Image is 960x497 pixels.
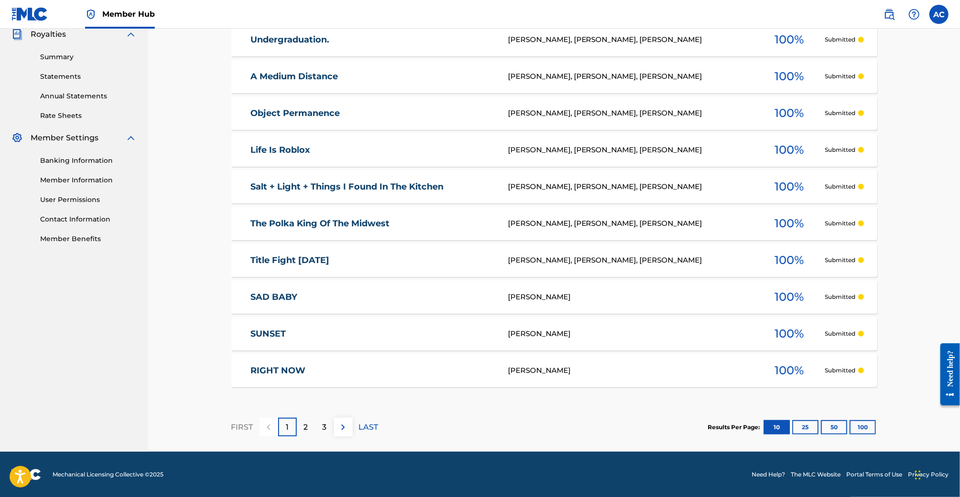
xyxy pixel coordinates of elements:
span: Mechanical Licensing Collective © 2025 [53,470,163,479]
span: 100 % [775,252,804,269]
div: [PERSON_NAME], [PERSON_NAME], [PERSON_NAME] [508,218,754,229]
div: [PERSON_NAME], [PERSON_NAME], [PERSON_NAME] [508,108,754,119]
img: Royalties [11,29,23,40]
img: MLC Logo [11,7,48,21]
a: Member Benefits [40,234,137,244]
a: Annual Statements [40,91,137,101]
span: 100 % [775,31,804,48]
a: User Permissions [40,195,137,205]
div: [PERSON_NAME], [PERSON_NAME], [PERSON_NAME] [508,145,754,156]
a: The Polka King Of The Midwest [250,218,495,229]
div: [PERSON_NAME], [PERSON_NAME], [PERSON_NAME] [508,255,754,266]
a: SAD BABY [250,292,495,303]
div: [PERSON_NAME], [PERSON_NAME], [PERSON_NAME] [508,181,754,192]
iframe: Chat Widget [912,451,960,497]
span: 100 % [775,141,804,159]
p: Submitted [825,146,855,154]
p: Submitted [825,182,855,191]
button: 50 [821,420,847,434]
a: The MLC Website [791,470,841,479]
p: Submitted [825,256,855,264]
p: 2 [304,422,308,433]
a: Privacy Policy [908,470,949,479]
div: [PERSON_NAME], [PERSON_NAME], [PERSON_NAME] [508,71,754,82]
span: Member Hub [102,9,155,20]
img: right [337,422,349,433]
p: LAST [359,422,378,433]
a: Need Help? [752,470,785,479]
a: Contact Information [40,214,137,224]
div: [PERSON_NAME] [508,292,754,303]
img: Top Rightsholder [85,9,97,20]
span: 100 % [775,325,804,342]
div: User Menu [929,5,949,24]
a: Title Fight [DATE] [250,255,495,266]
span: 100 % [775,105,804,122]
a: RIGHT NOW [250,365,495,376]
a: Life Is Roblox [250,145,495,156]
a: Member Information [40,175,137,185]
p: Submitted [825,366,855,375]
img: expand [125,132,137,144]
div: [PERSON_NAME] [508,328,754,339]
a: SUNSET [250,328,495,339]
span: 100 % [775,215,804,232]
span: 100 % [775,288,804,306]
p: Submitted [825,329,855,338]
img: Member Settings [11,132,23,144]
a: Banking Information [40,156,137,166]
button: 100 [850,420,876,434]
button: 25 [792,420,819,434]
p: Submitted [825,293,855,301]
a: Summary [40,52,137,62]
button: 10 [764,420,790,434]
img: expand [125,29,137,40]
img: help [908,9,920,20]
span: 100 % [775,68,804,85]
div: [PERSON_NAME] [508,365,754,376]
span: 100 % [775,178,804,195]
div: Help [905,5,924,24]
p: Submitted [825,109,855,117]
a: Public Search [880,5,899,24]
a: A Medium Distance [250,71,495,82]
span: 100 % [775,362,804,379]
a: Object Permanence [250,108,495,119]
p: FIRST [231,422,253,433]
a: Statements [40,72,137,82]
img: search [884,9,895,20]
a: Rate Sheets [40,111,137,121]
p: Submitted [825,219,855,228]
span: Member Settings [31,132,98,144]
p: 1 [286,422,289,433]
p: 3 [323,422,327,433]
p: Submitted [825,72,855,81]
p: Submitted [825,35,855,44]
div: [PERSON_NAME], [PERSON_NAME], [PERSON_NAME] [508,34,754,45]
p: Results Per Page: [708,423,763,432]
div: Drag [915,461,921,489]
iframe: Resource Center [933,336,960,412]
a: Portal Terms of Use [846,470,902,479]
img: logo [11,469,41,480]
span: Royalties [31,29,66,40]
a: Undergraduation. [250,34,495,45]
a: Salt + Light + Things I Found In The Kitchen [250,181,495,192]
